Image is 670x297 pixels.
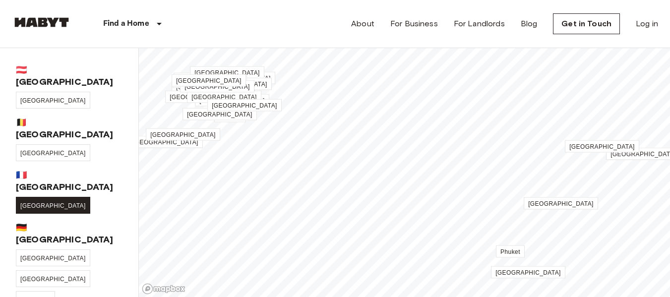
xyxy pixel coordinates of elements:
a: [GEOGRAPHIC_DATA] [16,249,90,266]
span: [GEOGRAPHIC_DATA] [202,81,267,88]
a: [GEOGRAPHIC_DATA] [174,73,248,85]
span: [GEOGRAPHIC_DATA] [194,69,260,76]
a: [GEOGRAPHIC_DATA] [165,91,240,103]
span: 🇩🇪 [GEOGRAPHIC_DATA] [16,222,122,245]
a: [GEOGRAPHIC_DATA] [183,108,257,120]
div: Map marker [195,96,269,106]
div: Map marker [496,247,525,257]
div: Map marker [146,130,220,140]
span: [GEOGRAPHIC_DATA] [528,200,594,207]
span: [GEOGRAPHIC_DATA] [176,77,242,84]
div: Map marker [524,199,598,209]
a: Get in Touch [553,13,620,34]
span: [GEOGRAPHIC_DATA] [20,255,86,262]
div: Map marker [172,76,246,86]
span: [GEOGRAPHIC_DATA] [133,139,198,146]
span: [GEOGRAPHIC_DATA] [205,75,271,82]
a: [GEOGRAPHIC_DATA] [16,197,90,214]
span: 🇧🇪 [GEOGRAPHIC_DATA] [16,117,122,140]
span: [GEOGRAPHIC_DATA] [495,269,561,276]
a: [GEOGRAPHIC_DATA] [565,140,639,153]
div: Map marker [190,68,264,78]
span: [GEOGRAPHIC_DATA] [212,102,277,109]
a: [GEOGRAPHIC_DATA] [172,74,246,87]
span: Phuket [500,248,520,255]
a: [GEOGRAPHIC_DATA] [524,197,598,210]
div: Map marker [187,92,261,103]
span: [GEOGRAPHIC_DATA] [187,111,252,118]
div: Map marker [207,101,282,111]
a: For Landlords [454,18,505,30]
span: [GEOGRAPHIC_DATA] [20,150,86,157]
a: [GEOGRAPHIC_DATA] [16,92,90,109]
a: [GEOGRAPHIC_DATA] [207,99,282,112]
div: Map marker [165,92,240,103]
span: [GEOGRAPHIC_DATA] [191,94,257,101]
div: Map marker [128,137,203,148]
span: [GEOGRAPHIC_DATA] [184,83,250,90]
img: Habyt [12,17,71,27]
span: [GEOGRAPHIC_DATA] [20,276,86,283]
span: [GEOGRAPHIC_DATA] [569,143,635,150]
div: Map marker [180,82,254,92]
span: 🇦🇹 [GEOGRAPHIC_DATA] [16,64,122,88]
a: Phuket [496,245,525,258]
a: [GEOGRAPHIC_DATA] [128,136,203,148]
span: [GEOGRAPHIC_DATA] [170,94,235,101]
a: [GEOGRAPHIC_DATA] [16,270,90,287]
span: [GEOGRAPHIC_DATA] [199,97,265,104]
a: [GEOGRAPHIC_DATA] [190,66,264,79]
span: [GEOGRAPHIC_DATA] [150,131,216,138]
div: Map marker [183,110,257,120]
a: About [351,18,374,30]
a: Mapbox logo [142,283,185,295]
span: 🇫🇷 [GEOGRAPHIC_DATA] [16,169,122,193]
div: Map marker [565,142,639,152]
span: [GEOGRAPHIC_DATA] [20,202,86,209]
div: Map marker [491,268,565,278]
a: [GEOGRAPHIC_DATA] [16,144,90,161]
a: Blog [521,18,538,30]
a: [GEOGRAPHIC_DATA] [491,266,565,279]
a: [GEOGRAPHIC_DATA] [172,81,246,93]
a: [GEOGRAPHIC_DATA] [146,128,220,141]
a: [GEOGRAPHIC_DATA] [187,91,261,103]
div: Map marker [172,82,246,93]
span: [GEOGRAPHIC_DATA] [20,97,86,104]
div: Map marker [214,112,246,122]
p: Find a Home [103,18,149,30]
div: Map marker [173,77,247,88]
a: Log in [636,18,658,30]
a: For Business [390,18,438,30]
